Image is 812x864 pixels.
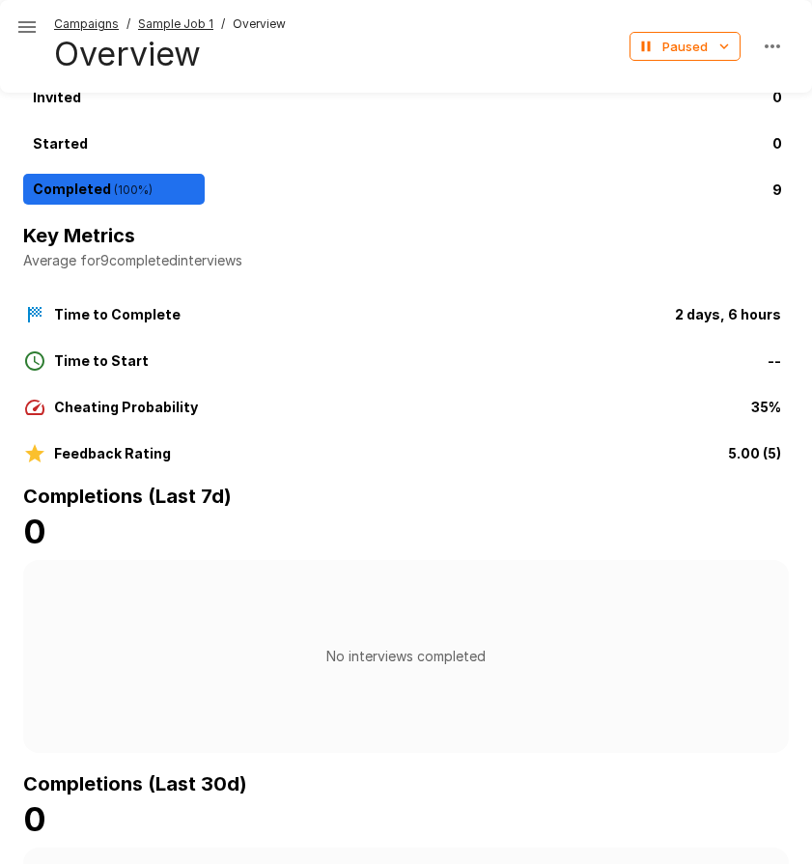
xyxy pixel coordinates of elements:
span: / [126,14,130,34]
b: Completions (Last 7d) [23,485,232,508]
b: 2 days, 6 hours [675,306,781,322]
p: 9 [772,179,782,199]
button: Paused [630,32,741,62]
b: 5.00 (5) [728,445,781,461]
p: 0 [772,86,782,106]
p: 0 [772,132,782,153]
span: Overview [233,14,286,34]
span: / [221,14,225,34]
b: Feedback Rating [54,445,171,461]
p: Average for 9 completed interviews [23,251,789,270]
b: 0 [23,799,46,839]
h4: Overview [54,34,286,74]
b: 0 [23,512,46,551]
p: No interviews completed [326,647,486,666]
b: Time to Complete [54,306,181,322]
b: Time to Start [54,352,149,369]
u: Sample Job 1 [138,16,213,31]
b: 35% [751,399,781,415]
b: Cheating Probability [54,399,198,415]
b: Completions (Last 30d) [23,772,247,795]
b: -- [768,352,781,369]
u: Campaigns [54,16,119,31]
b: Key Metrics [23,224,135,247]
